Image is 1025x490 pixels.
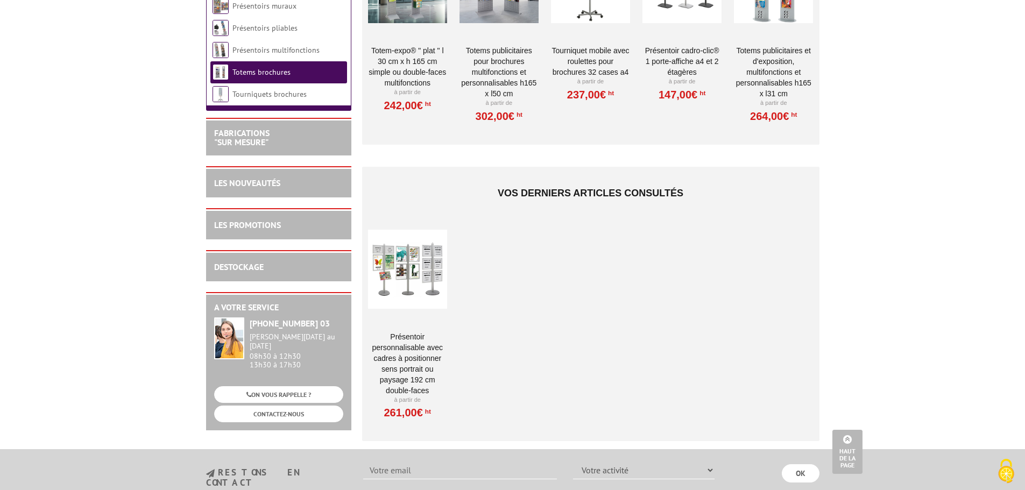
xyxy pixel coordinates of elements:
[368,45,447,88] a: Totem-Expo® " plat " L 30 cm x H 165 cm simple ou double-faces multifonctions
[514,111,522,118] sup: HT
[498,188,683,198] span: Vos derniers articles consultés
[232,67,291,77] a: Totems brochures
[214,406,343,422] a: CONTACTEZ-NOUS
[750,113,797,119] a: 264,00€HT
[213,42,229,58] img: Présentoirs multifonctions
[214,261,264,272] a: DESTOCKAGE
[782,464,819,482] input: OK
[213,86,229,102] img: Tourniquets brochures
[384,409,430,416] a: 261,00€HT
[659,91,705,98] a: 147,00€HT
[250,332,343,351] div: [PERSON_NAME][DATE] au [DATE]
[213,20,229,36] img: Présentoirs pliables
[363,461,557,479] input: Votre email
[832,430,863,474] a: Haut de la page
[232,45,320,55] a: Présentoirs multifonctions
[423,408,431,415] sup: HT
[734,99,813,108] p: À partir de
[606,89,614,97] sup: HT
[642,77,722,86] p: À partir de
[232,1,296,11] a: Présentoirs muraux
[368,88,447,97] p: À partir de
[368,396,447,404] p: À partir de
[214,386,343,403] a: ON VOUS RAPPELLE ?
[734,45,813,99] a: Totems publicitaires et d'exposition, multifonctions et personnalisables H165 X L31 CM
[214,219,281,230] a: LES PROMOTIONS
[987,453,1025,490] button: Cookies (fenêtre modale)
[214,127,270,148] a: FABRICATIONS"Sur Mesure"
[384,102,430,109] a: 242,00€HT
[460,45,539,99] a: Totems publicitaires pour brochures multifonctions et personnalisables H165 x L50 cm
[697,89,705,97] sup: HT
[551,45,630,77] a: Tourniquet mobile avec roulettes pour brochures 32 cases A4
[250,332,343,370] div: 08h30 à 12h30 13h30 à 17h30
[214,317,244,359] img: widget-service.jpg
[476,113,522,119] a: 302,00€HT
[993,458,1020,485] img: Cookies (fenêtre modale)
[551,77,630,86] p: À partir de
[206,469,215,478] img: newsletter.jpg
[789,111,797,118] sup: HT
[423,100,431,108] sup: HT
[214,303,343,313] h2: A votre service
[250,318,330,329] strong: [PHONE_NUMBER] 03
[368,331,447,396] a: Présentoir personnalisable avec cadres à positionner sens portrait ou paysage 192 cm double-faces
[567,91,614,98] a: 237,00€HT
[460,99,539,108] p: À partir de
[642,45,722,77] a: Présentoir Cadro-Clic® 1 porte-affiche A4 et 2 étagères
[206,468,348,487] h3: restons en contact
[214,177,280,188] a: LES NOUVEAUTÉS
[232,89,307,99] a: Tourniquets brochures
[213,64,229,80] img: Totems brochures
[232,23,298,33] a: Présentoirs pliables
